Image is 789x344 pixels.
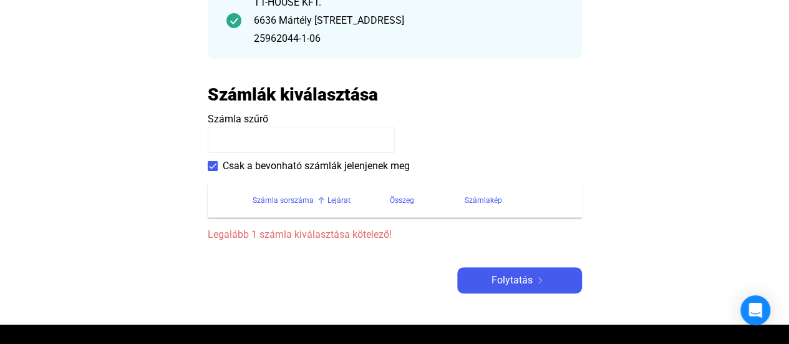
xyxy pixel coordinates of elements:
div: Számlakép [465,193,502,208]
div: Számla sorszáma [253,193,327,208]
div: Lejárat [327,193,351,208]
div: 25962044-1-06 [254,31,563,46]
div: 6636 Mártély [STREET_ADDRESS] [254,13,563,28]
div: Open Intercom Messenger [740,295,770,325]
img: checkmark-darker-green-circle [226,13,241,28]
div: Lejárat [327,193,390,208]
h2: Számlák kiválasztása [208,84,378,106]
span: Csak a bevonható számlák jelenjenek meg [223,159,410,174]
div: Számlakép [465,193,567,208]
div: Összeg [390,193,465,208]
button: Folytatásarrow-right-white [457,267,582,293]
span: Folytatás [491,273,533,288]
img: arrow-right-white [533,277,548,283]
div: Összeg [390,193,414,208]
span: Legalább 1 számla kiválasztása kötelező! [208,227,582,242]
div: Számla sorszáma [253,193,314,208]
span: Számla szűrő [208,113,268,125]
